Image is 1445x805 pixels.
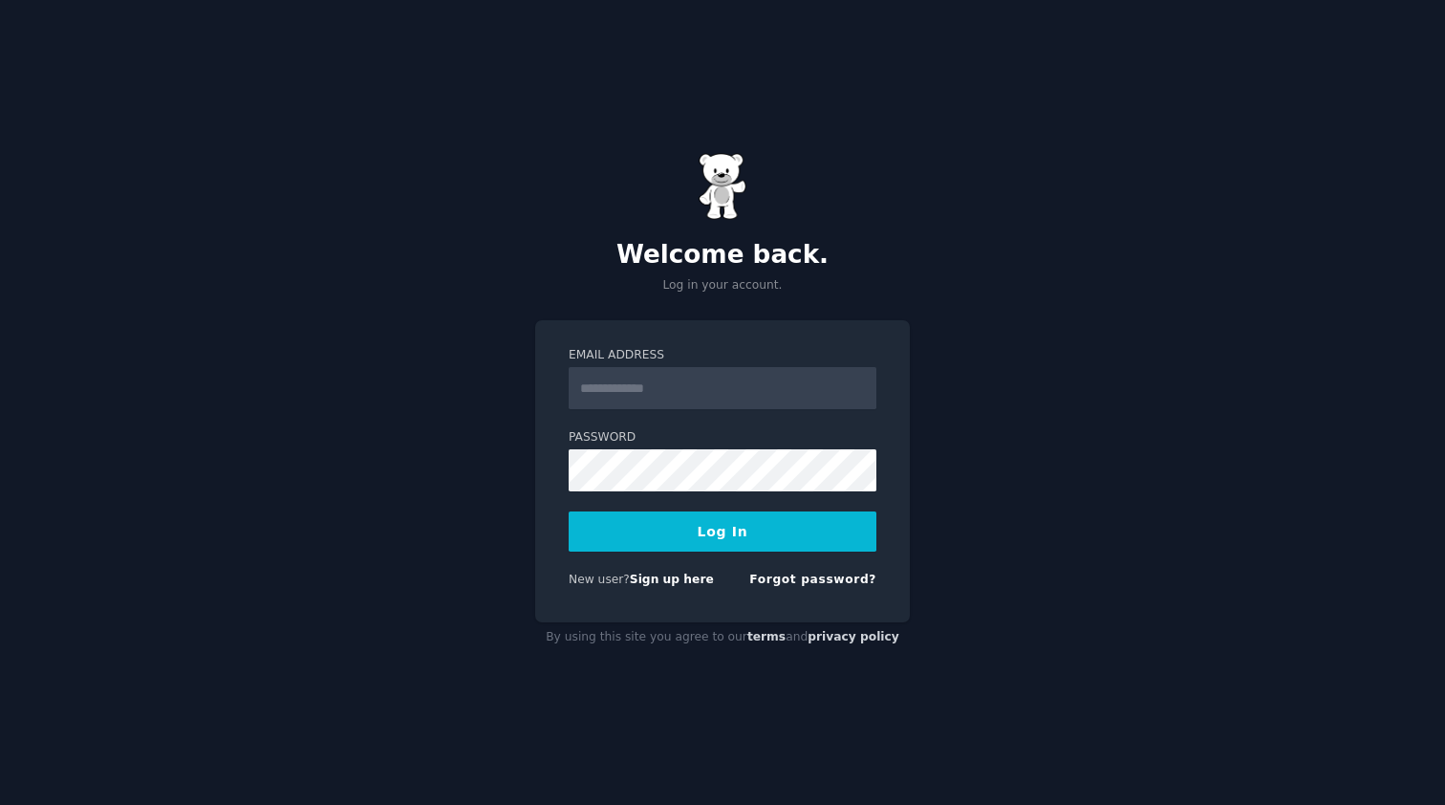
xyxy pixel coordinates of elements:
[535,240,910,271] h2: Welcome back.
[749,573,876,586] a: Forgot password?
[569,511,876,552] button: Log In
[630,573,714,586] a: Sign up here
[569,429,876,446] label: Password
[569,573,630,586] span: New user?
[569,347,876,364] label: Email Address
[699,153,746,220] img: Gummy Bear
[535,622,910,653] div: By using this site you agree to our and
[747,630,786,643] a: terms
[808,630,899,643] a: privacy policy
[535,277,910,294] p: Log in your account.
